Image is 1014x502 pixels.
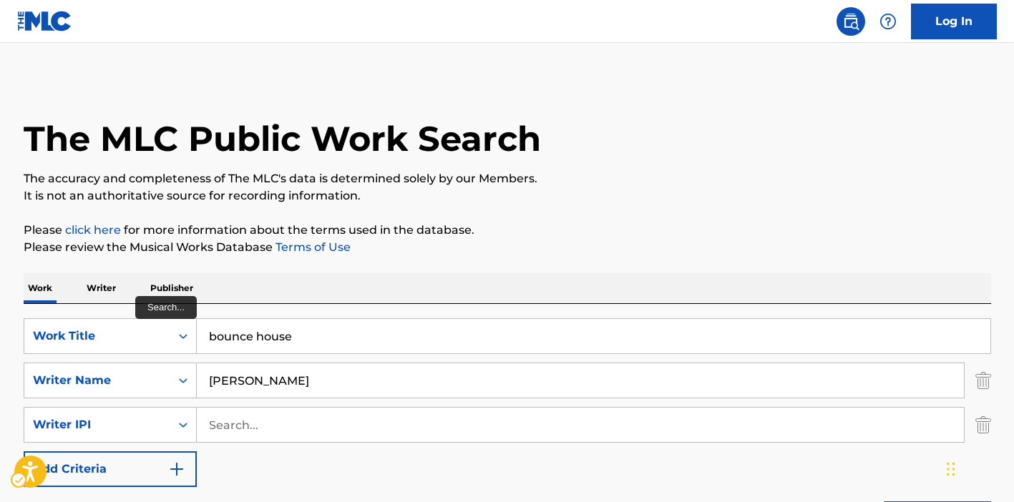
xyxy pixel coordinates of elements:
[197,319,990,353] input: Search...
[82,273,120,303] p: Writer
[842,13,859,30] img: search
[24,222,991,239] p: Please for more information about the terms used in the database.
[24,117,541,160] h1: The MLC Public Work Search
[24,451,197,487] button: Add Criteria
[24,273,57,303] p: Work
[33,372,162,389] div: Writer Name
[197,408,964,442] input: Search...
[975,363,991,398] img: Delete Criterion
[24,170,991,187] p: The accuracy and completeness of The MLC's data is determined solely by our Members.
[65,223,121,237] a: click here
[33,416,162,433] div: Writer IPI
[975,407,991,443] img: Delete Criterion
[24,187,991,205] p: It is not an authoritative source for recording information.
[942,433,1014,502] iframe: Hubspot Iframe
[24,239,991,256] p: Please review the Musical Works Database
[197,363,964,398] input: Search...
[17,11,72,31] img: MLC Logo
[911,4,997,39] a: Log In
[33,328,162,345] div: Work Title
[947,448,955,491] div: Drag
[168,461,185,478] img: 9d2ae6d4665cec9f34b9.svg
[942,433,1014,502] div: Chat Widget
[146,273,198,303] p: Publisher
[273,240,351,254] a: Terms of Use
[879,13,897,30] img: help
